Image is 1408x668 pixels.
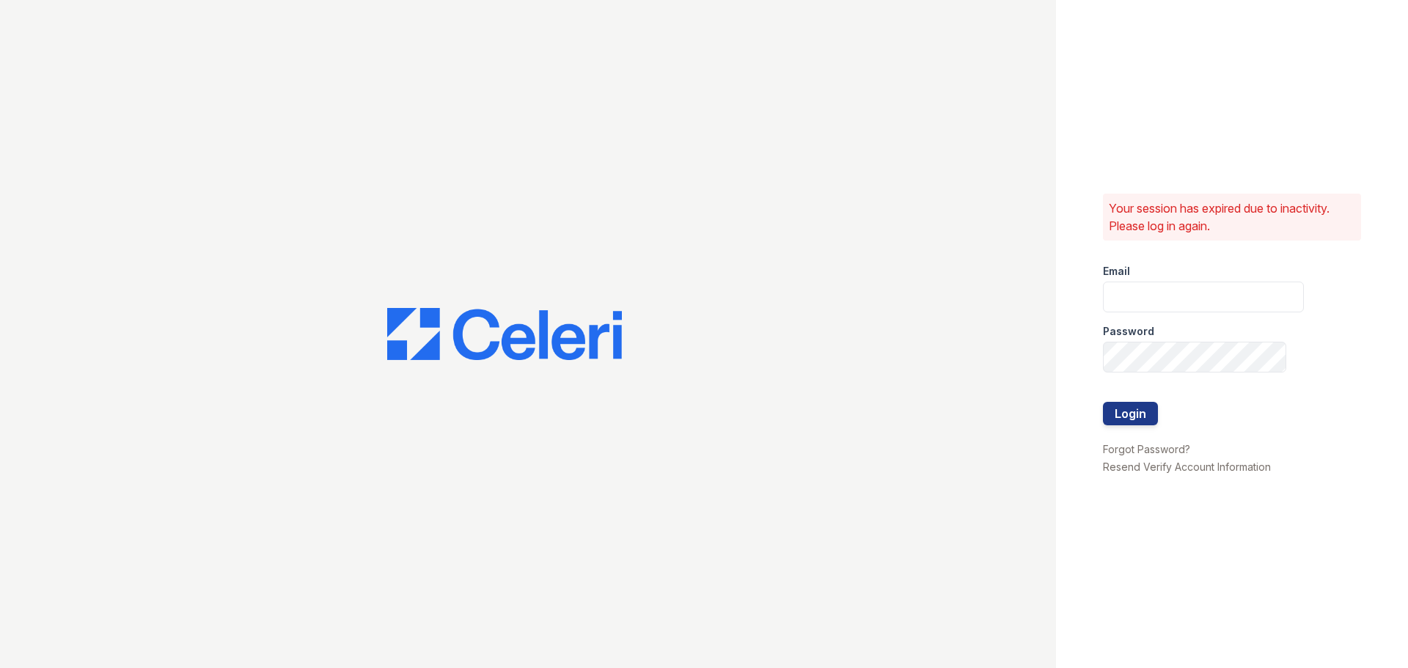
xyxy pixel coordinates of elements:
[1109,199,1355,235] p: Your session has expired due to inactivity. Please log in again.
[1103,264,1130,279] label: Email
[387,308,622,361] img: CE_Logo_Blue-a8612792a0a2168367f1c8372b55b34899dd931a85d93a1a3d3e32e68fde9ad4.png
[1103,443,1190,455] a: Forgot Password?
[1103,324,1154,339] label: Password
[1103,402,1158,425] button: Login
[1103,460,1271,473] a: Resend Verify Account Information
